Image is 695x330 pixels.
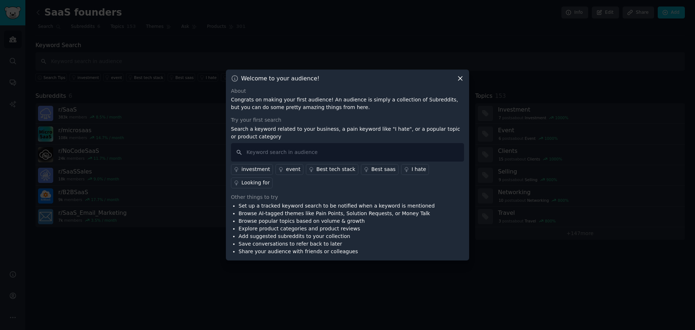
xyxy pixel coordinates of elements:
div: I hate [412,166,426,173]
li: Browse popular topics based on volume & growth [239,217,435,225]
input: Keyword search in audience [231,143,464,162]
a: Best saas [361,164,399,175]
div: Other things to try [231,193,464,201]
a: investment [231,164,273,175]
div: investment [241,166,270,173]
div: event [286,166,300,173]
div: Best saas [371,166,396,173]
li: Share your audience with friends or colleagues [239,248,435,255]
li: Add suggested subreddits to your collection [239,233,435,240]
li: Browse AI-tagged themes like Pain Points, Solution Requests, or Money Talk [239,210,435,217]
a: Best tech stack [306,164,358,175]
li: Set up a tracked keyword search to be notified when a keyword is mentioned [239,202,435,210]
li: Explore product categories and product reviews [239,225,435,233]
div: Looking for [241,179,270,187]
div: Best tech stack [316,166,355,173]
p: Search a keyword related to your business, a pain keyword like "I hate", or a popular topic or pr... [231,125,464,141]
a: event [275,164,303,175]
p: Congrats on making your first audience! An audience is simply a collection of Subreddits, but you... [231,96,464,111]
li: Save conversations to refer back to later [239,240,435,248]
div: About [231,87,464,95]
h3: Welcome to your audience! [241,75,320,82]
div: Try your first search [231,116,464,124]
a: I hate [401,164,429,175]
a: Looking for [231,177,273,188]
